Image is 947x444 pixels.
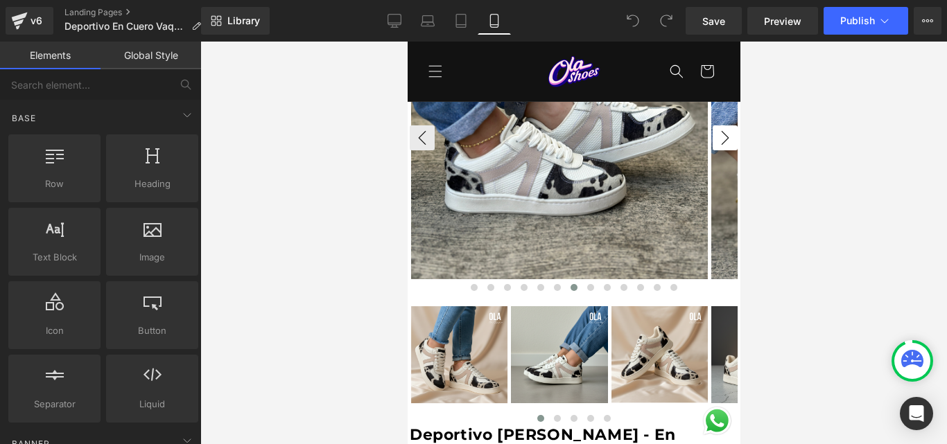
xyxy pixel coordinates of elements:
a: v6 [6,7,53,35]
a: Laptop [411,7,444,35]
summary: Menú [12,15,43,45]
a: Landing Pages [64,7,212,18]
span: Liquid [110,397,194,411]
span: Heading [110,177,194,191]
button: Undo [619,7,647,35]
span: Image [110,250,194,265]
div: Open WhatsApp chat [293,363,326,396]
a: Tablet [444,7,478,35]
button: More [914,7,941,35]
img: Ola Shoes [139,12,194,48]
img: Deportivo Mónaco Cuero [304,265,400,361]
span: Button [110,323,194,338]
span: Base [10,112,37,125]
span: Row [12,177,96,191]
button: Publish [824,7,908,35]
span: Text Block [12,250,96,265]
img: Deportivo Mónaco Cuero [103,265,200,361]
a: Preview [747,7,818,35]
span: Save [702,14,725,28]
a: New Library [201,7,270,35]
button: Redo [652,7,680,35]
span: Deportivo En Cuero Vaquita [64,21,186,32]
a: Ola Shoes [134,7,200,53]
div: Open Intercom Messenger [900,397,933,430]
span: Preview [764,14,801,28]
a: Global Style [101,42,201,69]
img: Deportivo Mónaco Cuero [3,265,100,361]
span: Separator [12,397,96,411]
a: Mobile [478,7,511,35]
a: Send a message via WhatsApp [293,363,326,396]
a: Desktop [378,7,411,35]
span: Deportivo [PERSON_NAME] - En Cuero® [2,384,268,423]
span: Library [227,15,260,27]
img: Deportivo Mónaco Cuero [204,265,300,361]
span: Publish [840,15,875,26]
div: v6 [28,12,45,30]
summary: Búsqueda [254,15,284,45]
span: Icon [12,323,96,338]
